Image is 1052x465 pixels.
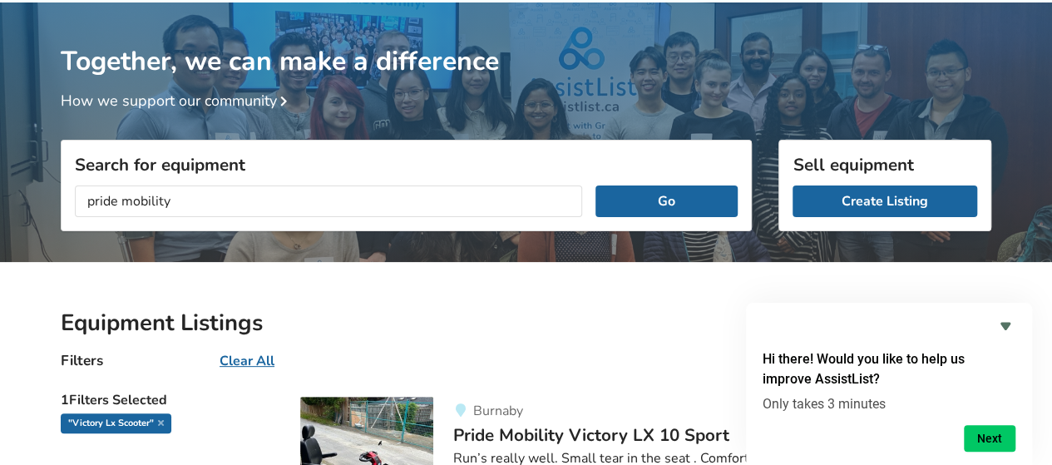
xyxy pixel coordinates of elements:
[61,413,171,433] div: "victory lx scooter"
[75,186,582,217] input: I am looking for...
[61,383,274,413] h5: 1 Filters Selected
[453,423,729,447] span: Pride Mobility Victory LX 10 Sport
[61,91,294,111] a: How we support our community
[595,186,738,217] button: Go
[220,352,274,370] u: Clear All
[793,154,977,176] h3: Sell equipment
[763,396,1015,412] p: Only takes 3 minutes
[61,309,991,338] h2: Equipment Listings
[964,425,1015,452] button: Next question
[763,349,1015,389] h2: Hi there! Would you like to help us improve AssistList?
[75,154,738,176] h3: Search for equipment
[793,186,977,217] a: Create Listing
[995,316,1015,336] button: Hide survey
[61,351,103,370] h4: Filters
[472,402,522,420] span: Burnaby
[61,2,991,78] h1: Together, we can make a difference
[763,316,1015,452] div: Hi there! Would you like to help us improve AssistList?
